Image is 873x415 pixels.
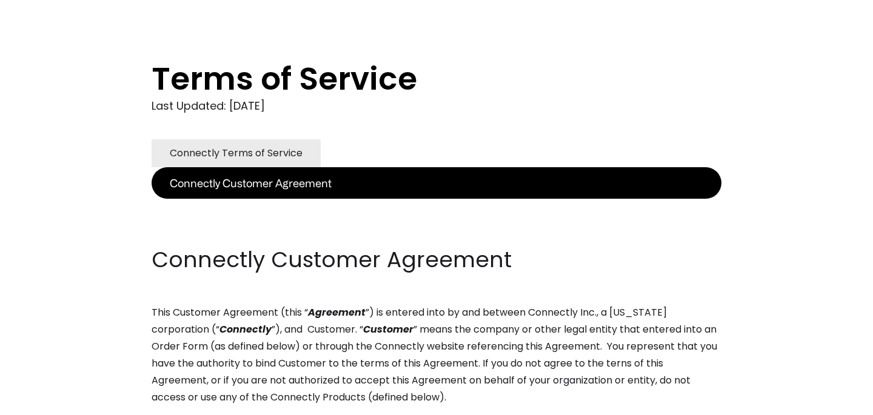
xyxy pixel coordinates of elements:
[308,305,366,319] em: Agreement
[152,97,721,115] div: Last Updated: [DATE]
[170,145,303,162] div: Connectly Terms of Service
[152,245,721,275] h2: Connectly Customer Agreement
[170,174,332,191] div: Connectly Customer Agreement
[152,61,673,97] h1: Terms of Service
[152,222,721,239] p: ‍
[363,322,413,336] em: Customer
[219,322,272,336] em: Connectly
[152,304,721,406] p: This Customer Agreement (this “ ”) is entered into by and between Connectly Inc., a [US_STATE] co...
[152,199,721,216] p: ‍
